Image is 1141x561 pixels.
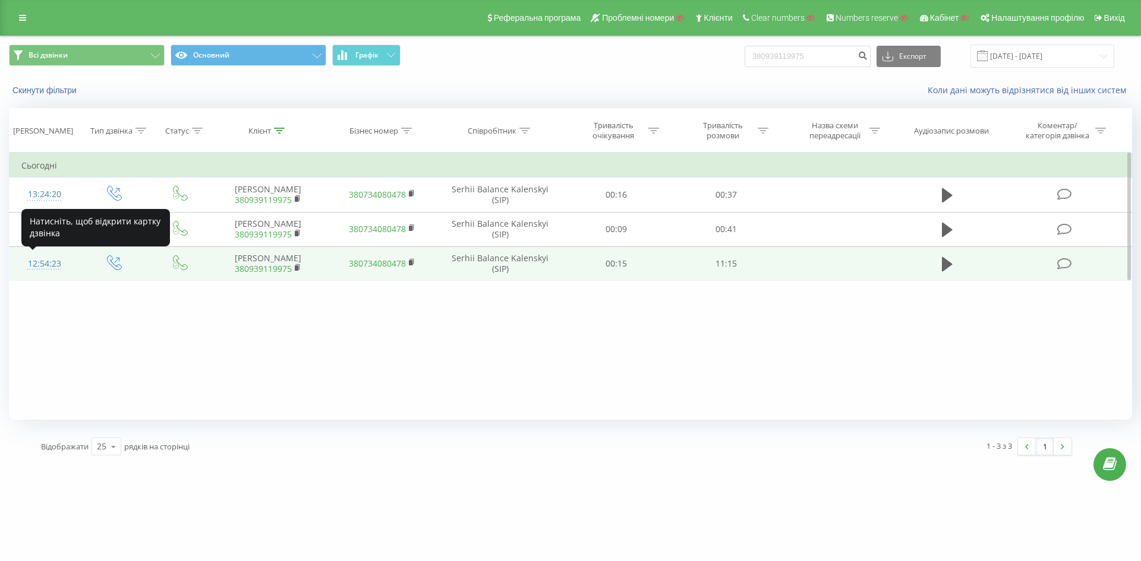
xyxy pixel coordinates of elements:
span: Відображати [41,441,89,452]
div: Бізнес номер [349,126,398,136]
td: [PERSON_NAME] [211,246,325,281]
div: Тип дзвінка [90,126,133,136]
button: Експорт [877,46,941,67]
div: 25 [97,440,106,452]
td: 00:41 [671,212,780,246]
td: 00:15 [562,246,671,281]
span: Графік [355,51,379,59]
a: 380734080478 [349,258,406,269]
div: [PERSON_NAME] [13,126,73,136]
td: [PERSON_NAME] [211,212,325,246]
td: 00:09 [562,212,671,246]
div: Тривалість розмови [691,121,755,141]
div: Коментар/категорія дзвінка [1023,121,1092,141]
div: 1 - 3 з 3 [986,440,1012,452]
div: Клієнт [248,126,271,136]
div: Натисніть, щоб відкрити картку дзвінка [21,209,170,246]
div: Співробітник [468,126,516,136]
td: [PERSON_NAME] [211,178,325,212]
span: Вихід [1104,13,1125,23]
input: Пошук за номером [745,46,871,67]
span: Кабінет [930,13,959,23]
a: 380734080478 [349,189,406,200]
span: Налаштування профілю [991,13,1084,23]
a: 380734080478 [349,223,406,234]
span: Проблемні номери [602,13,674,23]
a: Коли дані можуть відрізнятися вiд інших систем [928,84,1132,96]
div: Тривалість очікування [582,121,645,141]
button: Скинути фільтри [9,85,83,96]
div: Аудіозапис розмови [914,126,989,136]
span: Clear numbers [751,13,805,23]
td: Сьогодні [10,154,1132,178]
td: Serhii Balance Kalenskyi (SIP) [439,178,562,212]
td: 11:15 [671,246,780,281]
span: Numbers reserve [836,13,898,23]
td: 00:16 [562,178,671,212]
div: Назва схеми переадресації [803,121,866,141]
td: 00:37 [671,178,780,212]
div: 12:54:23 [21,252,68,275]
span: Клієнти [704,13,733,23]
span: Всі дзвінки [29,50,68,60]
button: Основний [171,45,326,66]
a: 380939119975 [235,194,292,205]
td: Serhii Balance Kalenskyi (SIP) [439,246,562,281]
div: Статус [165,126,189,136]
td: Serhii Balance Kalenskyi (SIP) [439,212,562,246]
button: Всі дзвінки [9,45,165,66]
div: 13:24:20 [21,183,68,206]
a: 1 [1036,438,1054,455]
span: Реферальна програма [494,13,581,23]
button: Графік [332,45,401,66]
a: 380939119975 [235,263,292,274]
a: 380939119975 [235,229,292,240]
span: рядків на сторінці [124,441,190,452]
